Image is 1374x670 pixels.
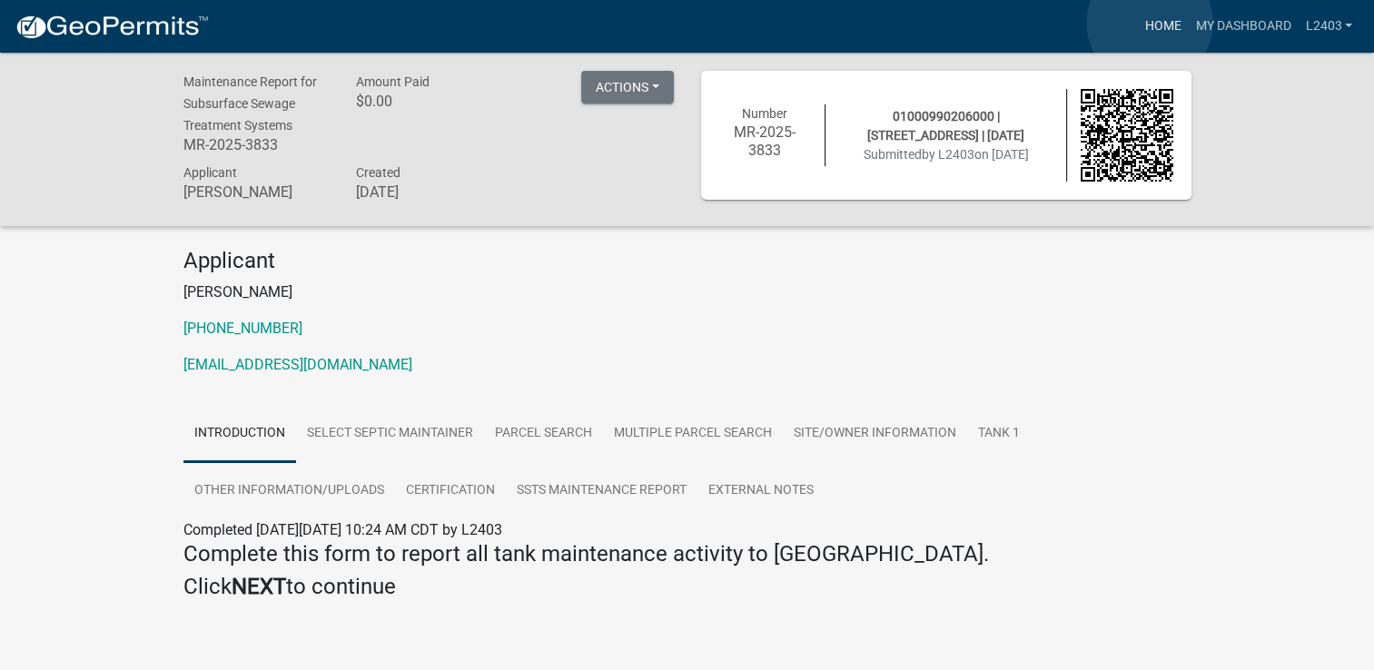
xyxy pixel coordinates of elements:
[296,405,484,463] a: Select Septic Maintainer
[783,405,967,463] a: Site/Owner Information
[355,93,500,110] h6: $0.00
[355,165,400,180] span: Created
[742,106,787,121] span: Number
[183,165,237,180] span: Applicant
[603,405,783,463] a: Multiple Parcel Search
[183,183,329,201] h6: [PERSON_NAME]
[581,71,674,103] button: Actions
[183,281,1191,303] p: [PERSON_NAME]
[183,521,502,538] span: Completed [DATE][DATE] 10:24 AM CDT by L2403
[484,405,603,463] a: Parcel search
[1298,9,1359,44] a: L2403
[355,74,429,89] span: Amount Paid
[867,109,1024,143] span: 01000990206000 | [STREET_ADDRESS] | [DATE]
[355,183,500,201] h6: [DATE]
[183,356,412,373] a: [EMAIL_ADDRESS][DOMAIN_NAME]
[183,405,296,463] a: Introduction
[183,574,1191,600] h4: Click to continue
[183,248,1191,274] h4: Applicant
[1137,9,1188,44] a: Home
[183,541,1191,567] h4: Complete this form to report all tank maintenance activity to [GEOGRAPHIC_DATA].
[967,405,1031,463] a: Tank 1
[395,462,506,520] a: Certification
[232,574,286,599] strong: NEXT
[719,123,812,158] h6: MR-2025-3833
[864,147,1029,162] span: Submitted on [DATE]
[697,462,825,520] a: External Notes
[506,462,697,520] a: SSTS Maintenance Report
[183,320,302,337] a: [PHONE_NUMBER]
[922,147,974,162] span: by L2403
[1188,9,1298,44] a: My Dashboard
[183,74,317,133] span: Maintenance Report for Subsurface Sewage Treatment Systems
[183,462,395,520] a: Other Information/Uploads
[1081,89,1173,182] img: QR code
[183,136,329,153] h6: MR-2025-3833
